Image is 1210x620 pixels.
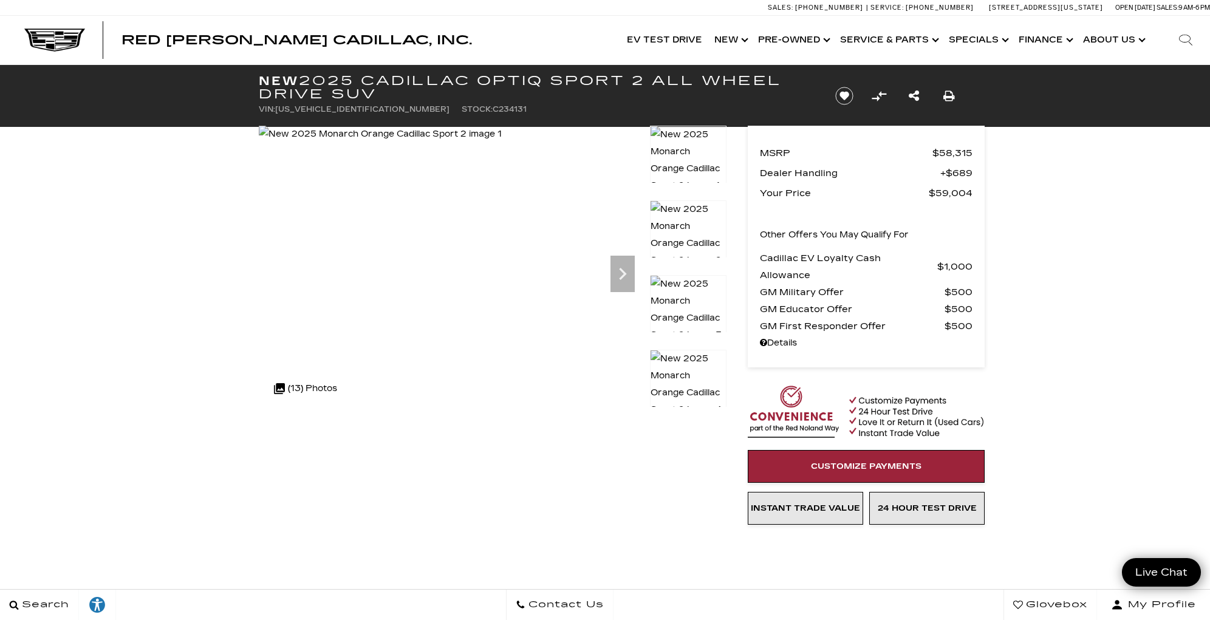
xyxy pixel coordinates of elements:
div: Explore your accessibility options [79,596,115,614]
img: New 2025 Monarch Orange Cadillac Sport 2 image 2 [650,200,726,270]
span: MSRP [760,145,932,162]
a: Customize Payments [748,450,985,483]
span: $59,004 [929,185,972,202]
a: Glovebox [1003,590,1097,620]
a: Print this New 2025 Cadillac OPTIQ Sport 2 All Wheel Drive SUV [943,87,955,104]
a: Sales: [PHONE_NUMBER] [768,4,866,11]
span: GM Military Offer [760,284,945,301]
span: C234131 [493,105,527,114]
a: Service: [PHONE_NUMBER] [866,4,977,11]
h1: 2025 Cadillac OPTIQ Sport 2 All Wheel Drive SUV [259,74,815,101]
span: Your Price [760,185,929,202]
span: Service: [870,4,904,12]
span: Glovebox [1023,596,1087,613]
span: Dealer Handling [760,165,940,182]
a: Details [760,335,972,352]
a: Instant Trade Value [748,492,863,525]
button: Save vehicle [831,86,858,106]
img: New 2025 Monarch Orange Cadillac Sport 2 image 4 [650,350,726,419]
span: [US_VEHICLE_IDENTIFICATION_NUMBER] [275,105,449,114]
span: 24 Hour Test Drive [878,503,977,513]
img: Cadillac Dark Logo with Cadillac White Text [24,29,85,52]
div: Next [610,256,635,292]
a: Share this New 2025 Cadillac OPTIQ Sport 2 All Wheel Drive SUV [909,87,919,104]
a: Finance [1013,16,1077,64]
div: Search [1161,16,1210,64]
a: [STREET_ADDRESS][US_STATE] [989,4,1103,12]
span: Search [19,596,69,613]
a: Cadillac EV Loyalty Cash Allowance $1,000 [760,250,972,284]
span: $1,000 [937,258,972,275]
a: Contact Us [506,590,614,620]
a: 24 Hour Test Drive [869,492,985,525]
span: $500 [945,318,972,335]
span: $689 [940,165,972,182]
span: Sales: [768,4,793,12]
img: New 2025 Monarch Orange Cadillac Sport 2 image 1 [650,126,726,195]
div: (13) Photos [268,374,343,403]
p: Other Offers You May Qualify For [760,227,909,244]
span: GM First Responder Offer [760,318,945,335]
span: Open [DATE] [1115,4,1155,12]
span: Cadillac EV Loyalty Cash Allowance [760,250,937,284]
span: Red [PERSON_NAME] Cadillac, Inc. [121,33,472,47]
a: EV Test Drive [621,16,708,64]
a: Dealer Handling $689 [760,165,972,182]
a: Pre-Owned [752,16,834,64]
a: GM Educator Offer $500 [760,301,972,318]
a: Your Price $59,004 [760,185,972,202]
a: Explore your accessibility options [79,590,116,620]
span: $500 [945,284,972,301]
span: Contact Us [525,596,604,613]
span: $500 [945,301,972,318]
a: Red [PERSON_NAME] Cadillac, Inc. [121,34,472,46]
a: Live Chat [1122,558,1201,587]
span: Sales: [1157,4,1178,12]
span: Customize Payments [811,462,921,471]
span: My Profile [1123,596,1196,613]
strong: New [259,73,299,88]
a: New [708,16,752,64]
button: Compare Vehicle [870,87,888,105]
a: GM Military Offer $500 [760,284,972,301]
a: Specials [943,16,1013,64]
a: Service & Parts [834,16,943,64]
button: Open user profile menu [1097,590,1210,620]
span: [PHONE_NUMBER] [906,4,974,12]
a: GM First Responder Offer $500 [760,318,972,335]
span: Stock: [462,105,493,114]
a: MSRP $58,315 [760,145,972,162]
span: Live Chat [1129,565,1194,579]
a: About Us [1077,16,1149,64]
span: Instant Trade Value [751,503,860,513]
span: [PHONE_NUMBER] [795,4,863,12]
span: GM Educator Offer [760,301,945,318]
span: 9 AM-6 PM [1178,4,1210,12]
img: New 2025 Monarch Orange Cadillac Sport 2 image 1 [259,126,502,143]
img: New 2025 Monarch Orange Cadillac Sport 2 image 3 [650,275,726,344]
span: $58,315 [932,145,972,162]
span: VIN: [259,105,275,114]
